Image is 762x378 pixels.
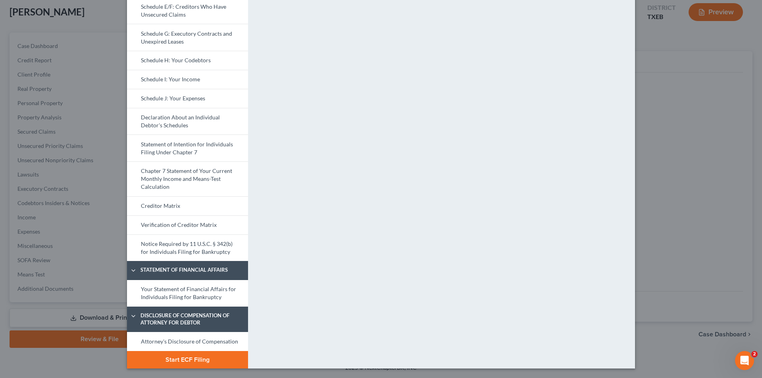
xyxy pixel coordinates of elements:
a: Verification of Creditor Matrix [127,215,248,234]
a: Your Statement of Financial Affairs for Individuals Filing for Bankruptcy [127,280,248,307]
button: Start ECF Filing [127,351,248,368]
span: Statement of Financial Affairs [137,266,249,274]
a: Schedule H: Your Codebtors [127,51,248,70]
a: Schedule J: Your Expenses [127,89,248,108]
a: Disclosure of Compensation of Attorney for Debtor [127,307,248,332]
span: 2 [751,351,758,357]
a: Schedule G: Executory Contracts and Unexpired Leases [127,24,248,51]
iframe: Intercom live chat [735,351,754,370]
a: Chapter 7 Statement of Your Current Monthly Income and Means-Test Calculation [127,161,248,196]
a: Creditor Matrix [127,196,248,215]
span: Disclosure of Compensation of Attorney for Debtor [137,312,249,326]
a: Statement of Intention for Individuals Filing Under Chapter 7 [127,134,248,161]
a: Declaration About an Individual Debtor's Schedules [127,108,248,135]
a: Statement of Financial Affairs [127,261,248,280]
a: Schedule I: Your Income [127,70,248,89]
a: Attorney's Disclosure of Compensation [127,332,248,351]
a: Notice Required by 11 U.S.C. § 342(b) for Individuals Filing for Bankruptcy [127,234,248,261]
